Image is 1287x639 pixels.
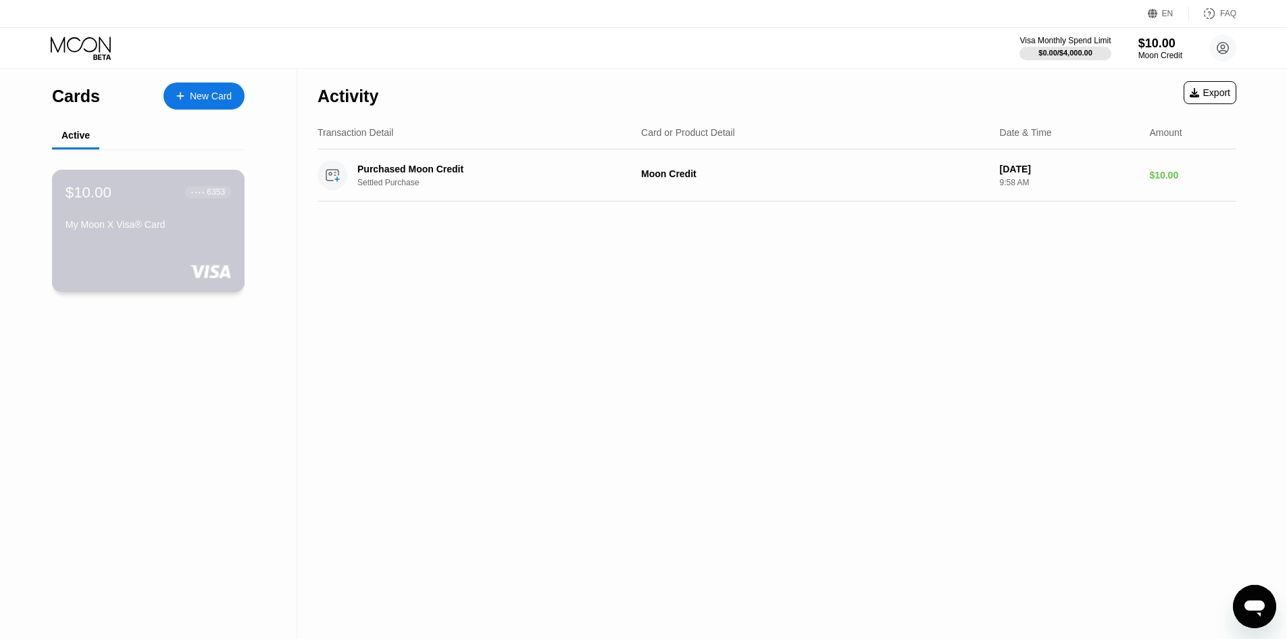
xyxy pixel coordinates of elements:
div: FAQ [1220,9,1236,18]
div: Active [61,130,90,141]
div: ● ● ● ● [191,190,205,194]
div: My Moon X Visa® Card [66,219,231,230]
div: Purchased Moon CreditSettled PurchaseMoon Credit[DATE]9:58 AM$10.00 [318,149,1236,202]
div: EN [1148,7,1189,20]
div: FAQ [1189,7,1236,20]
div: 9:58 AM [1000,178,1139,187]
div: $0.00 / $4,000.00 [1038,49,1092,57]
div: [DATE] [1000,164,1139,174]
div: Amount [1149,127,1182,138]
div: $10.00● ● ● ●6353My Moon X Visa® Card [53,170,244,291]
div: Purchased Moon Credit [357,164,620,174]
div: Date & Time [1000,127,1052,138]
div: Visa Monthly Spend Limit [1019,36,1111,45]
div: Moon Credit [641,168,989,179]
div: Transaction Detail [318,127,393,138]
div: 6353 [207,187,225,197]
div: Activity [318,87,378,106]
div: $10.00 [66,183,111,201]
div: $10.00Moon Credit [1138,37,1182,60]
div: Cards [52,87,100,106]
div: $10.00 [1138,37,1182,51]
div: New Card [190,91,232,102]
div: Card or Product Detail [641,127,735,138]
div: Moon Credit [1138,51,1182,60]
div: Visa Monthly Spend Limit$0.00/$4,000.00 [1019,36,1111,60]
div: EN [1162,9,1174,18]
div: Export [1190,87,1230,98]
div: Export [1184,81,1236,104]
div: Settled Purchase [357,178,639,187]
iframe: Nút để khởi chạy cửa sổ nhắn tin [1233,585,1276,628]
div: New Card [163,82,245,110]
div: $10.00 [1149,170,1236,181]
